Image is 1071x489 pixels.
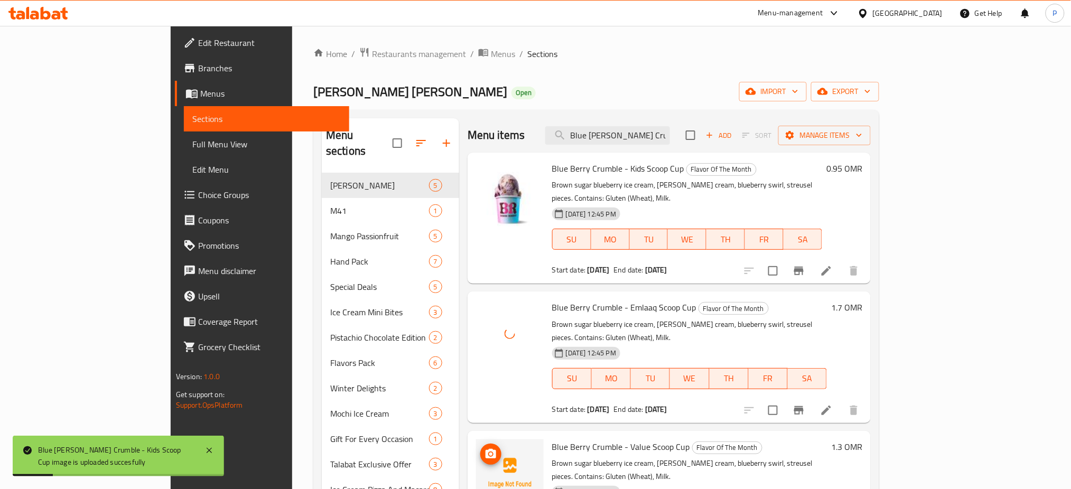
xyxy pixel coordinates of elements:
div: [GEOGRAPHIC_DATA] [873,7,943,19]
span: 3 [430,409,442,419]
button: delete [841,258,867,284]
span: Ice Cream Mini Bites [330,306,429,318]
span: Add [704,129,733,142]
a: Edit menu item [820,265,833,277]
a: Menu disclaimer [175,258,350,284]
div: Flavor Of The Month [692,441,762,454]
span: FR [749,232,779,247]
a: Restaurants management [359,47,466,61]
button: import [739,82,807,101]
span: Flavor Of The Month [687,163,756,175]
span: Edit Restaurant [198,36,341,49]
span: Start date: [552,402,586,416]
button: Branch-specific-item [786,398,812,423]
div: items [429,230,442,242]
nav: breadcrumb [313,47,879,61]
span: [PERSON_NAME] [330,179,429,192]
div: items [429,179,442,192]
span: Grocery Checklist [198,341,341,353]
span: Open [511,88,536,97]
div: Talabat Exclusive Offer3 [322,452,459,477]
span: Flavor Of The Month [699,303,768,315]
span: Branches [198,62,341,74]
span: 5 [430,181,442,191]
span: 3 [430,307,442,317]
button: delete [841,398,867,423]
div: Churros Sundae [330,179,429,192]
span: SA [788,232,818,247]
span: Flavors Pack [330,356,429,369]
div: Mochi Ice Cream [330,407,429,420]
a: Coupons [175,208,350,233]
span: Select to update [762,399,784,421]
div: Winter Delights2 [322,375,459,401]
span: Menu disclaimer [198,265,341,277]
p: Brown sugar blueberry ice cream, [PERSON_NAME] cream, blueberry swirl, streusel pieces. Contains:... [552,457,827,483]
button: SU [552,368,592,389]
a: Branches [175,55,350,81]
span: TU [635,371,666,386]
span: 5 [430,282,442,292]
a: Upsell [175,284,350,309]
span: [DATE] 12:45 PM [562,209,620,219]
div: Special Deals5 [322,274,459,299]
div: items [429,356,442,369]
a: Choice Groups [175,182,350,208]
span: 2 [430,383,442,393]
button: export [811,82,879,101]
span: Choice Groups [198,189,341,201]
div: Blue [PERSON_NAME] Crumble - Kids Scoop Cup image is uploaded succesfully [38,444,194,468]
span: Special Deals [330,280,429,293]
a: Grocery Checklist [175,334,350,360]
span: Hand Pack [330,255,429,268]
button: FR [749,368,788,389]
button: MO [592,368,631,389]
span: Select all sections [386,132,408,154]
button: Add [702,127,735,144]
li: / [470,48,474,60]
span: WE [672,232,702,247]
span: 7 [430,257,442,267]
div: items [429,280,442,293]
span: Coupons [198,214,341,227]
button: WE [670,368,709,389]
span: Add item [702,127,735,144]
span: Manage items [787,129,862,142]
a: Edit Restaurant [175,30,350,55]
div: items [429,458,442,471]
div: items [429,306,442,318]
div: Pistachio Chocolate Edition [330,331,429,344]
button: WE [668,229,706,250]
span: Gift For Every Occasion [330,432,429,445]
span: Sections [192,112,341,125]
span: Version: [176,370,202,383]
span: 5 [430,231,442,241]
button: TU [631,368,670,389]
span: Menus [491,48,515,60]
div: Mochi Ice Cream3 [322,401,459,426]
span: Sections [527,48,557,60]
div: Pistachio Chocolate Edition2 [322,325,459,350]
div: items [429,331,442,344]
span: Edit Menu [192,163,341,176]
button: TU [630,229,668,250]
div: Talabat Exclusive Offer [330,458,429,471]
span: Winter Delights [330,382,429,394]
div: Flavor Of The Month [686,163,757,176]
span: Blue Berry Crumble - Emlaaq Scoop Cup [552,299,696,315]
span: M41 [330,204,429,217]
button: upload picture [480,444,501,465]
h2: Menu sections [326,127,393,159]
button: MO [591,229,630,250]
span: Upsell [198,290,341,303]
span: Sort sections [408,130,434,156]
span: 1 [430,434,442,444]
div: Mango Passionfruit [330,230,429,242]
b: [DATE] [645,263,667,277]
div: items [429,382,442,394]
